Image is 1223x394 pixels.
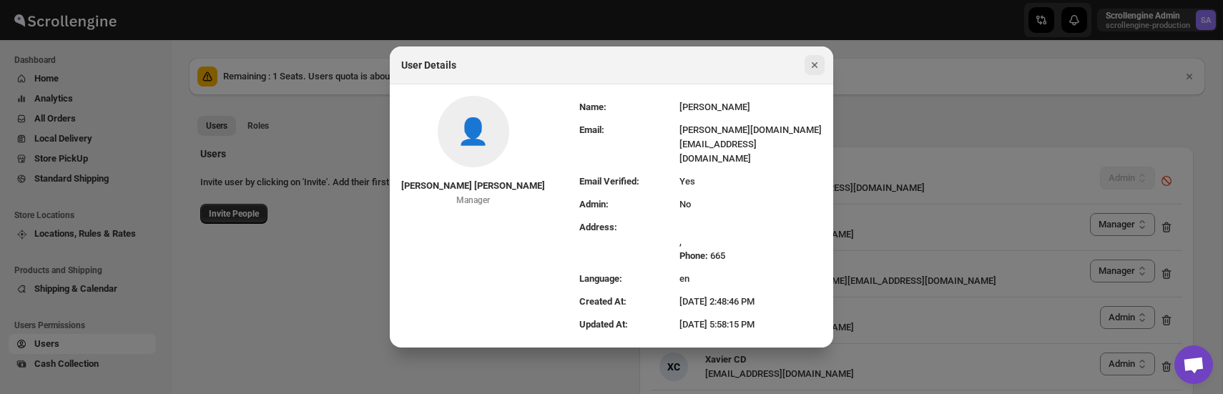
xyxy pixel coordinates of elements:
[579,290,679,313] td: Created At:
[579,119,679,170] td: Email:
[579,313,679,336] td: Updated At:
[579,267,679,290] td: Language:
[457,124,489,139] span: No profile
[401,58,456,72] h2: User Details
[679,313,822,336] td: [DATE] 5:58:15 PM
[679,216,822,267] td: ,
[679,96,822,119] td: [PERSON_NAME]
[679,249,822,263] div: 665
[579,170,679,193] td: Email Verified:
[679,170,822,193] td: Yes
[679,193,822,216] td: No
[579,96,679,119] td: Name:
[1174,345,1213,384] div: Open chat
[805,55,825,75] button: Close
[679,267,822,290] td: en
[401,179,545,193] div: [PERSON_NAME] [PERSON_NAME]
[679,250,708,261] span: Phone:
[579,216,679,267] td: Address:
[456,193,490,207] div: Manager
[679,290,822,313] td: [DATE] 2:48:46 PM
[579,193,679,216] td: Admin:
[679,119,822,170] td: [PERSON_NAME][DOMAIN_NAME][EMAIL_ADDRESS][DOMAIN_NAME]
